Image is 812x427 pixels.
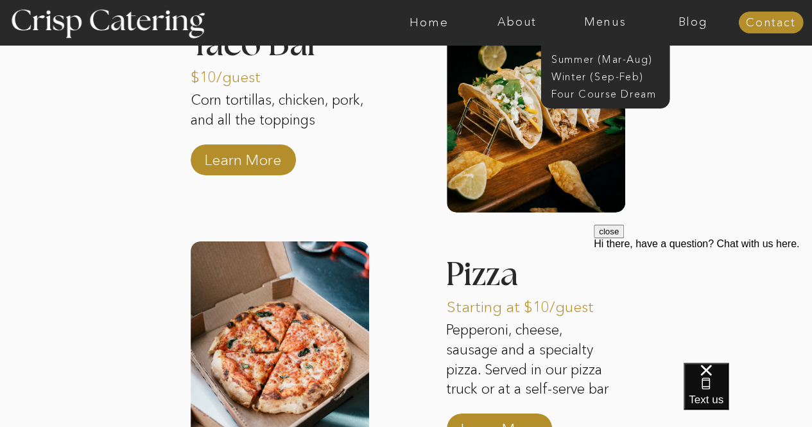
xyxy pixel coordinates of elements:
[446,320,617,399] p: Pepperoni, cheese, sausage and a specialty pizza. Served in our pizza truck or at a self-serve bar
[551,52,666,64] a: Summer (Mar-Aug)
[551,69,657,82] a: Winter (Sep-Feb)
[684,363,812,427] iframe: podium webchat widget bubble
[191,55,276,92] p: $10/guest
[200,138,286,175] a: Learn More
[447,285,617,322] p: Starting at $10/guest
[191,91,369,152] p: Corn tortillas, chicken, pork, and all the toppings
[649,16,737,29] a: Blog
[561,16,649,29] a: Menus
[445,258,579,295] h3: Pizza
[551,87,666,99] a: Four Course Dream
[385,16,473,29] a: Home
[738,17,803,30] a: Contact
[473,16,561,29] a: About
[594,225,812,379] iframe: podium webchat widget prompt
